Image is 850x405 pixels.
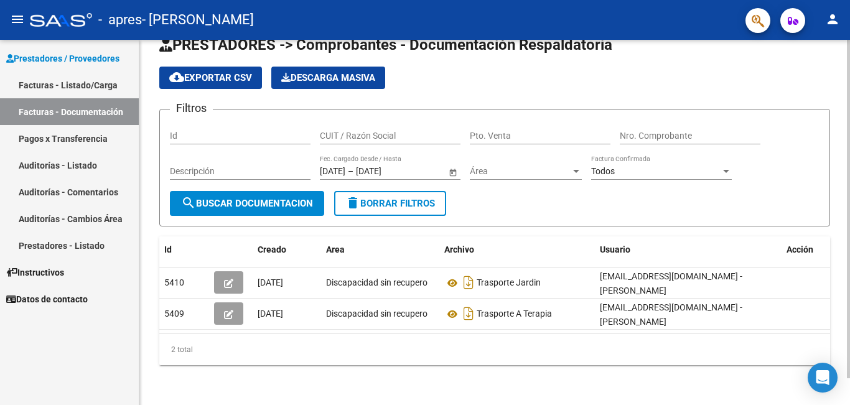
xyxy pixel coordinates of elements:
span: – [348,166,353,177]
input: Start date [320,166,345,177]
span: Prestadores / Proveedores [6,52,119,65]
datatable-header-cell: Area [321,236,439,263]
app-download-masive: Descarga masiva de comprobantes (adjuntos) [271,67,385,89]
span: 5410 [164,277,184,287]
i: Descargar documento [460,272,477,292]
span: Creado [258,244,286,254]
span: Usuario [600,244,630,254]
span: - [PERSON_NAME] [142,6,254,34]
input: End date [356,166,417,177]
datatable-header-cell: Usuario [595,236,782,263]
div: 2 total [159,334,830,365]
mat-icon: person [825,12,840,27]
span: Archivo [444,244,474,254]
button: Borrar Filtros [334,191,446,216]
span: Discapacidad sin recupero [326,309,427,319]
datatable-header-cell: Id [159,236,209,263]
span: 5409 [164,309,184,319]
datatable-header-cell: Archivo [439,236,595,263]
span: Instructivos [6,266,64,279]
span: - apres [98,6,142,34]
mat-icon: search [181,195,196,210]
i: Descargar documento [460,304,477,324]
span: Trasporte Jardin [477,278,541,288]
span: Buscar Documentacion [181,198,313,209]
span: Descarga Masiva [281,72,375,83]
span: Area [326,244,345,254]
span: Trasporte A Terapia [477,309,552,319]
button: Buscar Documentacion [170,191,324,216]
span: Todos [591,166,615,176]
button: Exportar CSV [159,67,262,89]
mat-icon: menu [10,12,25,27]
span: PRESTADORES -> Comprobantes - Documentación Respaldatoria [159,36,612,54]
span: Id [164,244,172,254]
span: Exportar CSV [169,72,252,83]
button: Open calendar [446,165,459,179]
span: Área [470,166,571,177]
span: Acción [787,244,813,254]
span: Discapacidad sin recupero [326,277,427,287]
datatable-header-cell: Acción [782,236,844,263]
span: [EMAIL_ADDRESS][DOMAIN_NAME] - [PERSON_NAME] [600,271,742,296]
span: [EMAIL_ADDRESS][DOMAIN_NAME] - [PERSON_NAME] [600,302,742,327]
div: Open Intercom Messenger [808,363,838,393]
mat-icon: delete [345,195,360,210]
mat-icon: cloud_download [169,70,184,85]
span: Borrar Filtros [345,198,435,209]
span: [DATE] [258,309,283,319]
span: Datos de contacto [6,292,88,306]
datatable-header-cell: Creado [253,236,321,263]
h3: Filtros [170,100,213,117]
span: [DATE] [258,277,283,287]
button: Descarga Masiva [271,67,385,89]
